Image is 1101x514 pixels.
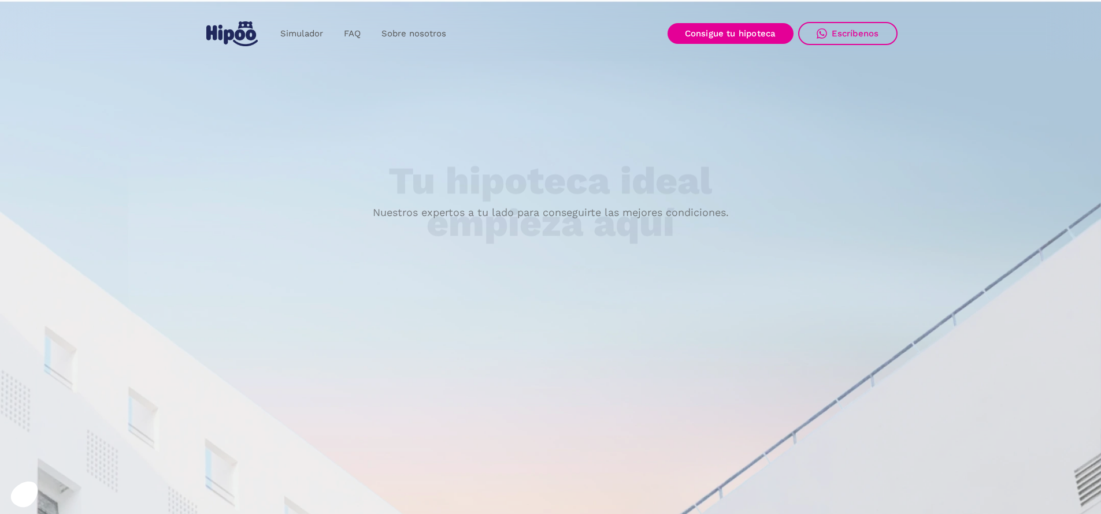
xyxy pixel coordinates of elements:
[270,23,333,45] a: Simulador
[798,22,898,45] a: Escríbenos
[832,28,879,39] div: Escríbenos
[204,17,261,51] a: home
[668,23,794,44] a: Consigue tu hipoteca
[331,161,769,244] h1: Tu hipoteca ideal empieza aquí
[333,23,371,45] a: FAQ
[371,23,457,45] a: Sobre nosotros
